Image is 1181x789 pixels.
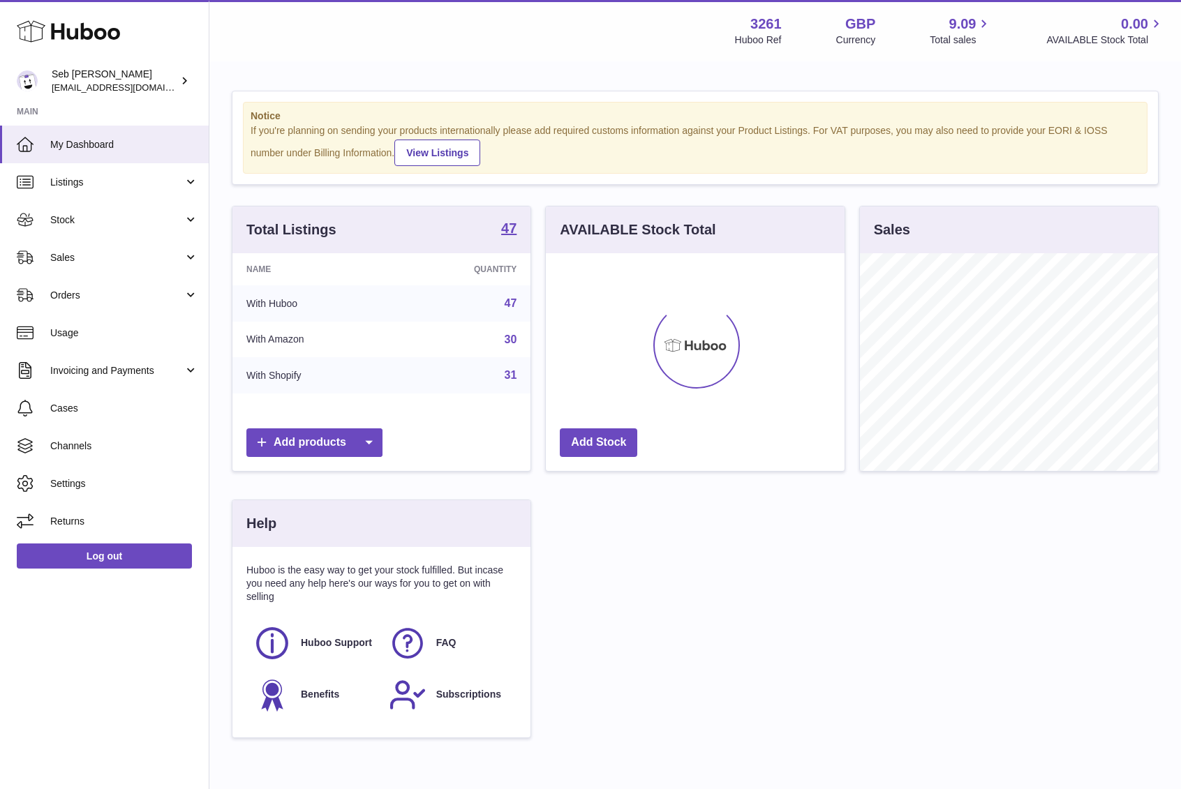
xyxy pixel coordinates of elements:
[505,297,517,309] a: 47
[396,253,530,285] th: Quantity
[50,402,198,415] span: Cases
[253,624,375,662] a: Huboo Support
[232,285,396,322] td: With Huboo
[50,477,198,490] span: Settings
[501,221,517,238] a: 47
[1046,33,1164,47] span: AVAILABLE Stock Total
[52,68,177,94] div: Seb [PERSON_NAME]
[301,636,372,649] span: Huboo Support
[949,15,976,33] span: 9.09
[845,15,875,33] strong: GBP
[394,140,480,166] a: View Listings
[246,514,276,533] h3: Help
[50,326,198,340] span: Usage
[251,124,1140,166] div: If you're planning on sending your products internationally please add required customs informati...
[246,564,517,603] p: Huboo is the easy way to get your stock fulfilled. But incase you need any help here's our ways f...
[50,176,184,189] span: Listings
[50,515,198,528] span: Returns
[930,15,992,47] a: 9.09 Total sales
[501,221,517,235] strong: 47
[50,439,198,453] span: Channels
[232,322,396,358] td: With Amazon
[50,213,184,227] span: Stock
[50,251,184,264] span: Sales
[246,220,336,239] h3: Total Listings
[1121,15,1148,33] span: 0.00
[301,688,339,701] span: Benefits
[930,33,992,47] span: Total sales
[17,70,38,91] img: ecom@bravefoods.co.uk
[50,364,184,377] span: Invoicing and Payments
[750,15,782,33] strong: 3261
[735,33,782,47] div: Huboo Ref
[874,220,910,239] h3: Sales
[52,82,205,93] span: [EMAIL_ADDRESS][DOMAIN_NAME]
[246,428,382,457] a: Add products
[1046,15,1164,47] a: 0.00 AVAILABLE Stock Total
[253,676,375,714] a: Benefits
[560,428,637,457] a: Add Stock
[505,369,517,381] a: 31
[505,333,517,345] a: 30
[50,138,198,151] span: My Dashboard
[389,676,510,714] a: Subscriptions
[251,110,1140,123] strong: Notice
[436,688,501,701] span: Subscriptions
[560,220,715,239] h3: AVAILABLE Stock Total
[50,289,184,302] span: Orders
[232,357,396,393] td: With Shopify
[436,636,456,649] span: FAQ
[836,33,876,47] div: Currency
[232,253,396,285] th: Name
[389,624,510,662] a: FAQ
[17,543,192,569] a: Log out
